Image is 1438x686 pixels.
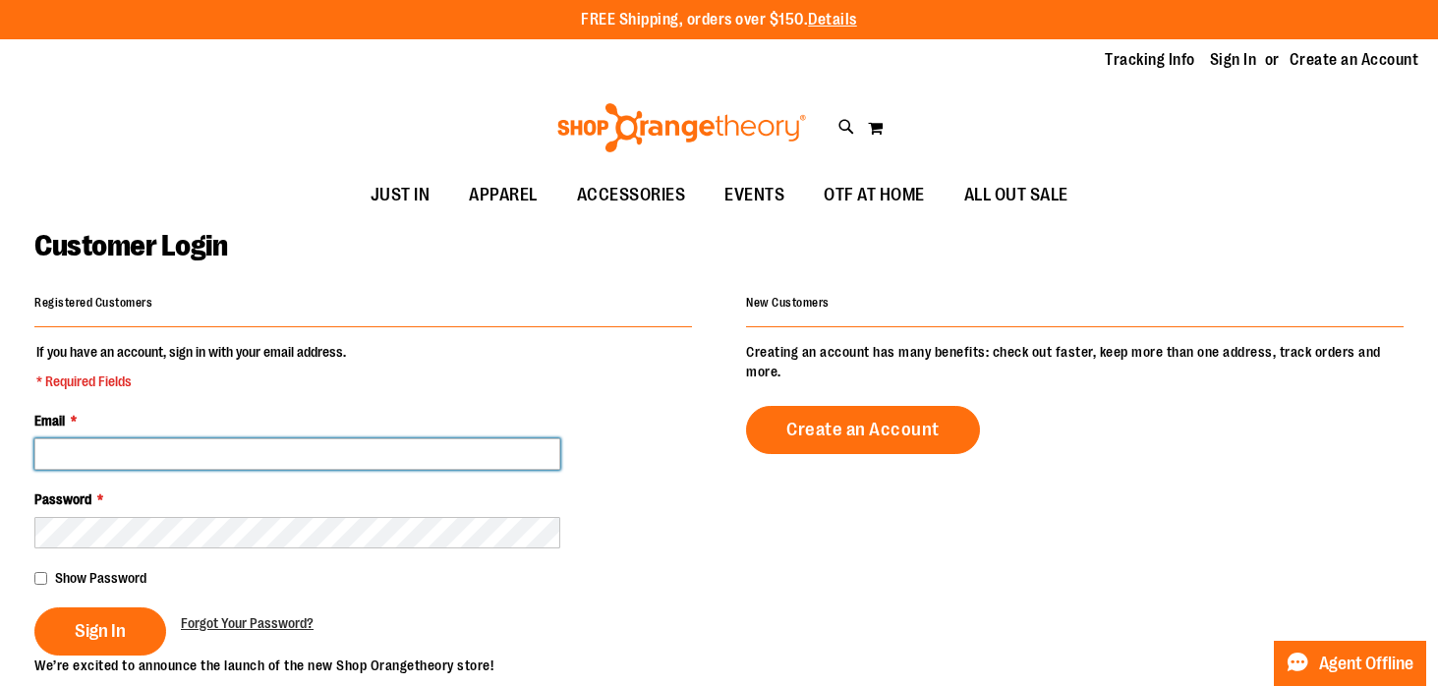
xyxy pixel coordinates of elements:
p: FREE Shipping, orders over $150. [581,9,857,31]
span: ALL OUT SALE [964,173,1068,217]
span: JUST IN [371,173,431,217]
span: Customer Login [34,229,227,262]
p: Creating an account has many benefits: check out faster, keep more than one address, track orders... [746,342,1404,381]
a: Create an Account [746,406,980,454]
button: Sign In [34,607,166,656]
span: Agent Offline [1319,655,1413,673]
a: Sign In [1210,49,1257,71]
span: Sign In [75,620,126,642]
a: Tracking Info [1105,49,1195,71]
span: Password [34,491,91,507]
legend: If you have an account, sign in with your email address. [34,342,348,391]
strong: Registered Customers [34,296,152,310]
a: Details [808,11,857,29]
span: ACCESSORIES [577,173,686,217]
span: Create an Account [786,419,940,440]
a: Create an Account [1290,49,1419,71]
span: Show Password [55,570,146,586]
button: Agent Offline [1274,641,1426,686]
span: * Required Fields [36,372,346,391]
a: Forgot Your Password? [181,613,314,633]
p: We’re excited to announce the launch of the new Shop Orangetheory store! [34,656,719,675]
span: EVENTS [724,173,784,217]
span: Email [34,413,65,429]
span: APPAREL [469,173,538,217]
span: Forgot Your Password? [181,615,314,631]
img: Shop Orangetheory [554,103,809,152]
span: OTF AT HOME [824,173,925,217]
strong: New Customers [746,296,830,310]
